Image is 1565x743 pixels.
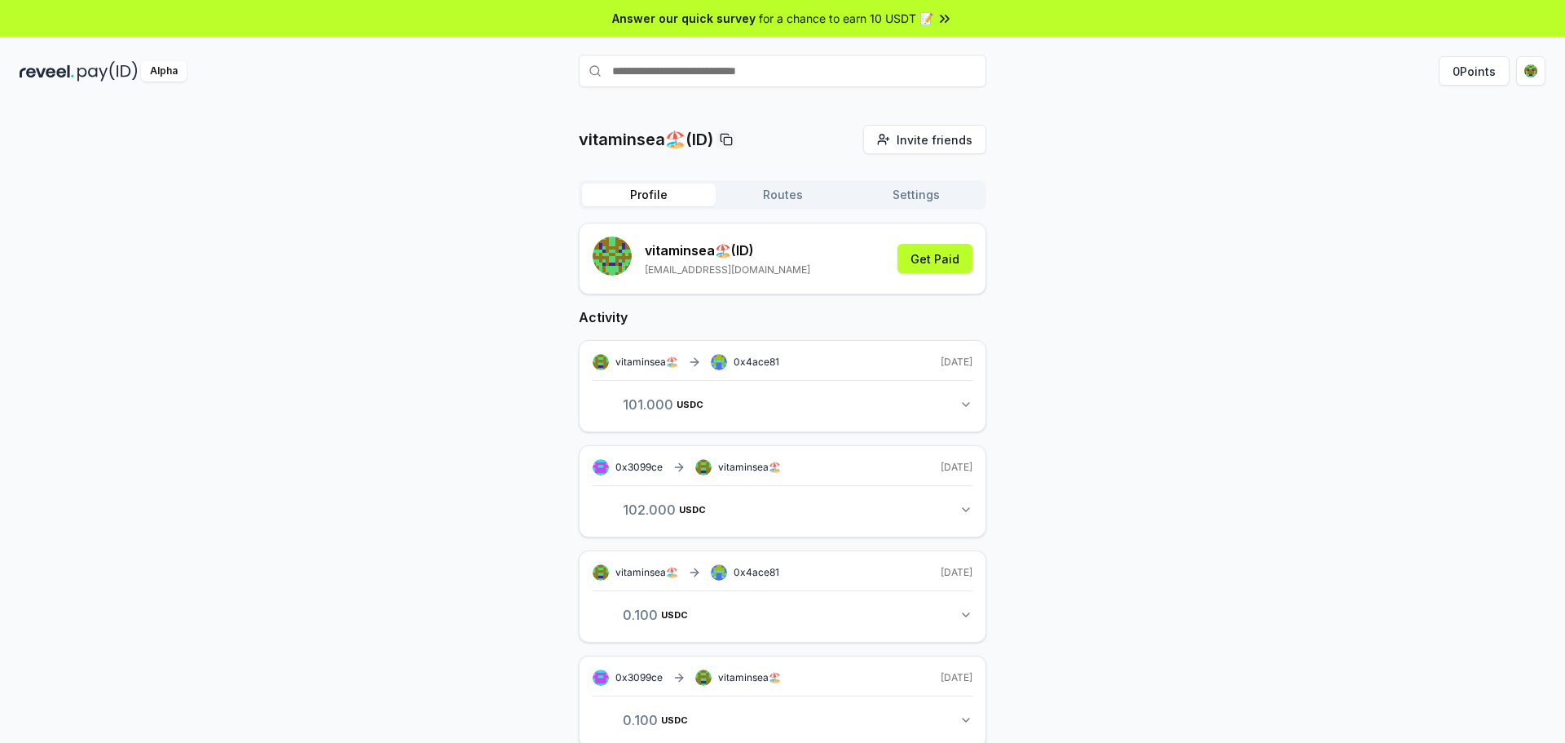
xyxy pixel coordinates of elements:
button: 0.100USDC [593,706,972,734]
button: 101.000USDC [593,391,972,418]
button: 0Points [1439,56,1510,86]
button: Invite friends [863,125,986,154]
span: Invite friends [897,131,972,148]
img: pay_id [77,61,138,82]
span: 0x4ace81 [734,566,779,578]
span: USDC [677,400,703,409]
span: USDC [679,505,706,515]
button: Settings [849,184,983,206]
span: vitaminsea🏖️ [615,356,678,369]
span: 0x3099ce [615,671,663,683]
button: 0.100USDC [593,601,972,629]
span: vitaminsea🏖️ [718,461,781,474]
span: [DATE] [941,461,972,474]
span: 0x3099ce [615,461,663,473]
span: vitaminsea🏖️ [615,566,678,579]
span: 0x4ace81 [734,356,779,368]
button: 102.000USDC [593,496,972,524]
div: Alpha [141,61,187,82]
p: vitaminsea🏖️ (ID) [645,241,810,260]
span: [DATE] [941,356,972,369]
button: Profile [582,184,716,206]
button: Routes [716,184,849,206]
span: [DATE] [941,671,972,684]
img: reveel_dark [20,61,74,82]
p: [EMAIL_ADDRESS][DOMAIN_NAME] [645,263,810,276]
span: vitaminsea🏖️ [718,671,781,684]
p: vitaminsea🏖️(ID) [579,128,713,151]
span: for a chance to earn 10 USDT 📝 [759,10,933,27]
h2: Activity [579,307,986,327]
span: [DATE] [941,566,972,579]
button: Get Paid [897,244,972,273]
span: Answer our quick survey [612,10,756,27]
